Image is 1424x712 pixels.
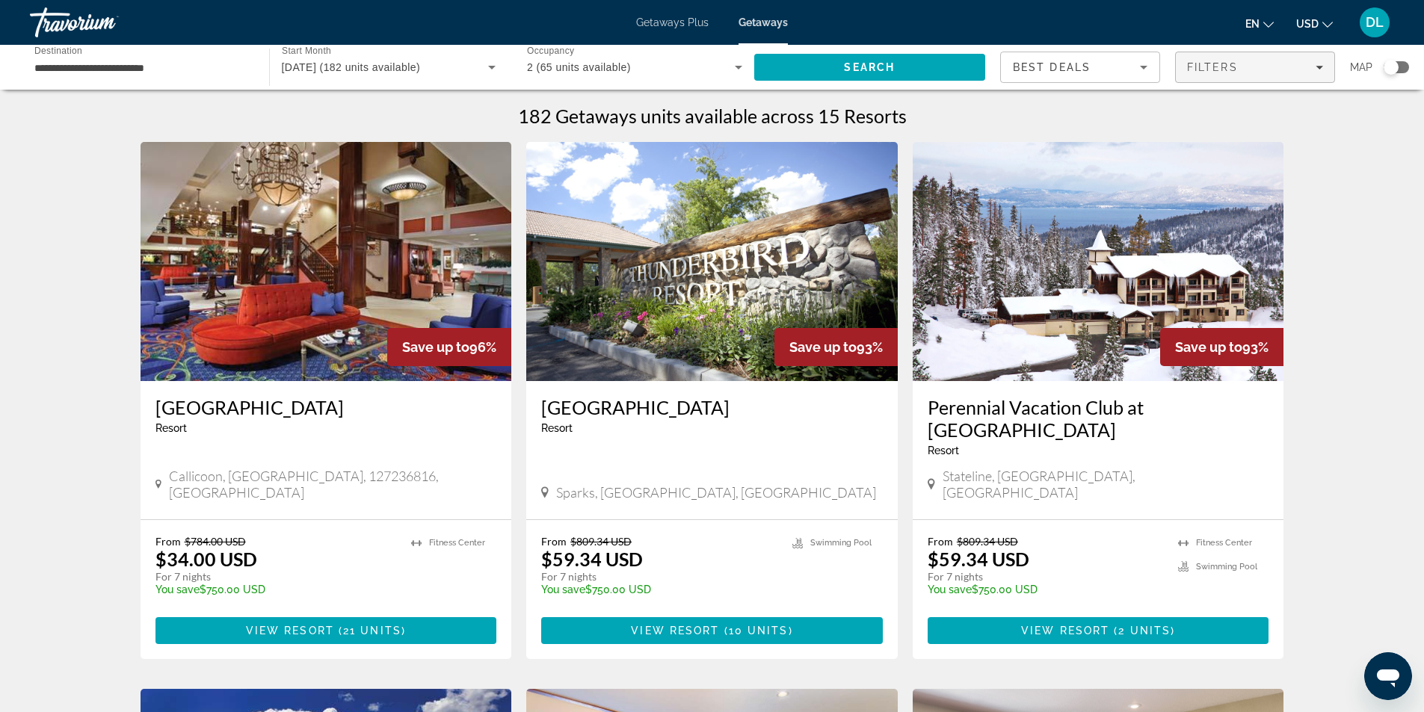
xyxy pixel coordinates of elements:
span: From [541,535,567,548]
span: You save [928,583,972,595]
span: Save up to [1175,339,1242,355]
span: Resort [928,445,959,456]
img: Perennial Vacation Club at Eagles' Nest [913,142,1284,381]
button: View Resort(2 units) [928,617,1269,644]
span: From [928,535,953,548]
button: Search [754,54,986,81]
span: Save up to [789,339,857,355]
span: Resort [541,422,573,434]
span: Start Month [282,46,331,56]
div: 93% [1160,328,1283,366]
span: Swimming Pool [1196,562,1257,572]
span: [DATE] (182 units available) [282,61,421,73]
p: $59.34 USD [541,548,643,570]
span: Sparks, [GEOGRAPHIC_DATA], [GEOGRAPHIC_DATA] [556,484,876,501]
button: View Resort(21 units) [155,617,497,644]
span: Callicoon, [GEOGRAPHIC_DATA], 127236816, [GEOGRAPHIC_DATA] [169,468,497,501]
span: View Resort [246,625,334,637]
p: $59.34 USD [928,548,1029,570]
span: Fitness Center [1196,538,1252,548]
span: Save up to [402,339,469,355]
a: [GEOGRAPHIC_DATA] [155,396,497,418]
button: Change currency [1296,13,1333,34]
span: 2 units [1118,625,1171,637]
span: $809.34 USD [957,535,1018,548]
iframe: Button to launch messaging window [1364,652,1412,700]
span: View Resort [631,625,719,637]
p: $750.00 USD [541,583,777,595]
span: 21 units [343,625,401,637]
span: Destination [34,46,82,55]
span: View Resort [1021,625,1109,637]
span: Filters [1187,61,1238,73]
span: From [155,535,181,548]
span: DL [1366,15,1384,30]
button: Filters [1175,52,1335,83]
div: 96% [387,328,511,366]
span: ( ) [719,625,792,637]
span: $784.00 USD [185,535,246,548]
span: ( ) [334,625,406,637]
h1: 182 Getaways units available across 15 Resorts [518,105,907,127]
span: 2 (65 units available) [527,61,631,73]
p: For 7 nights [928,570,1164,583]
a: Travorium [30,3,179,42]
img: Thunderbird Resort Club [526,142,898,381]
input: Select destination [34,59,250,77]
span: 10 units [729,625,789,637]
a: Perennial Vacation Club at [GEOGRAPHIC_DATA] [928,396,1269,441]
span: Occupancy [527,46,574,56]
a: Getaways Plus [636,16,709,28]
p: $750.00 USD [928,583,1164,595]
span: Stateline, [GEOGRAPHIC_DATA], [GEOGRAPHIC_DATA] [943,468,1269,501]
span: Search [844,61,895,73]
p: For 7 nights [541,570,777,583]
p: $750.00 USD [155,583,397,595]
span: Map [1350,57,1372,78]
span: en [1245,18,1260,30]
span: ( ) [1109,625,1175,637]
span: You save [541,583,585,595]
p: $34.00 USD [155,548,257,570]
a: [GEOGRAPHIC_DATA] [541,396,883,418]
span: You save [155,583,200,595]
button: Change language [1245,13,1274,34]
p: For 7 nights [155,570,397,583]
span: Resort [155,422,187,434]
span: USD [1296,18,1319,30]
span: $809.34 USD [570,535,632,548]
button: View Resort(10 units) [541,617,883,644]
div: 93% [774,328,898,366]
mat-select: Sort by [1013,58,1147,76]
span: Fitness Center [429,538,485,548]
span: Best Deals [1013,61,1091,73]
span: Swimming Pool [810,538,872,548]
img: Villa Roma Resort Lodges [141,142,512,381]
a: Getaways [739,16,788,28]
button: User Menu [1355,7,1394,38]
